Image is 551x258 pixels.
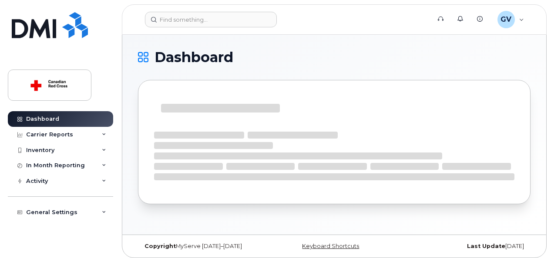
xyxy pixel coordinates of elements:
[400,243,531,250] div: [DATE]
[155,51,233,64] span: Dashboard
[302,243,359,249] a: Keyboard Shortcuts
[144,243,176,249] strong: Copyright
[138,243,269,250] div: MyServe [DATE]–[DATE]
[467,243,505,249] strong: Last Update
